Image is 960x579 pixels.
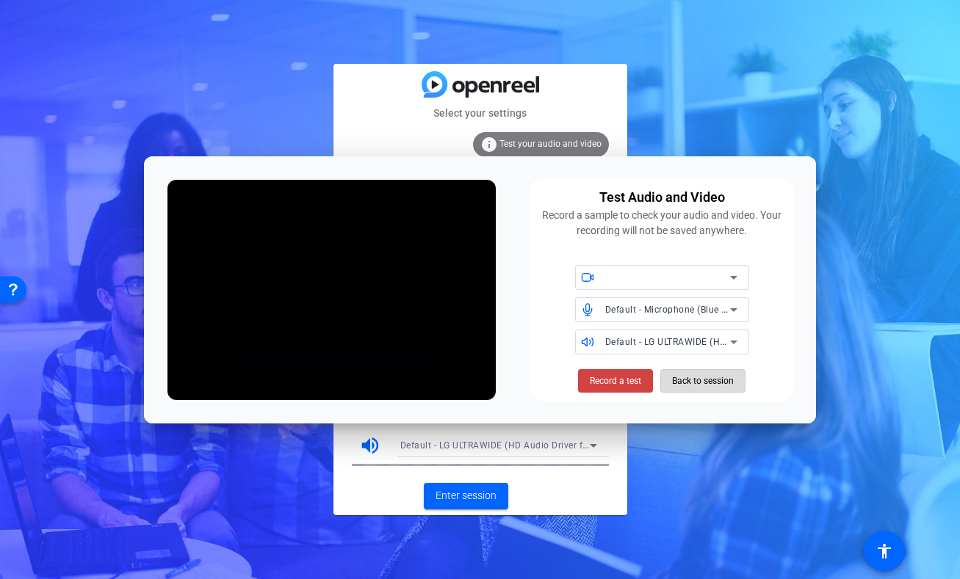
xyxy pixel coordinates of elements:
[605,335,862,347] span: Default - LG ULTRAWIDE (HD Audio Driver for Display Audio)
[538,208,785,238] div: Record a sample to check your audio and video. Your recording will not be saved anywhere.
[422,71,539,97] img: blue-gradient.svg
[599,187,725,208] div: Test Audio and Video
[605,303,823,315] span: Default - Microphone (Blue Snowball ) (0d8c:0005)
[499,139,602,149] span: Test your audio and video
[578,369,653,393] button: Record a test
[660,369,746,393] button: Back to session
[333,105,627,121] mat-card-subtitle: Select your settings
[400,439,657,451] span: Default - LG ULTRAWIDE (HD Audio Driver for Display Audio)
[436,488,497,503] span: Enter session
[359,434,381,456] mat-icon: volume_up
[672,367,734,395] span: Back to session
[480,136,498,153] mat-icon: info
[590,374,641,387] span: Record a test
[876,542,893,560] mat-icon: accessibility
